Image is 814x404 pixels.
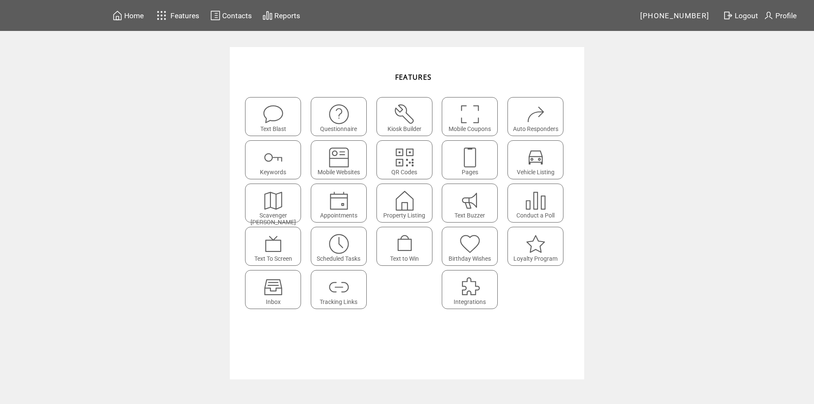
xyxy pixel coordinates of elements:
span: Text Buzzer [454,212,485,219]
img: landing-pages.svg [459,146,481,169]
span: Loyalty Program [513,255,558,262]
span: Pages [462,169,478,176]
a: Home [111,9,145,22]
a: QR Codes [376,140,438,179]
img: integrations.svg [459,276,481,298]
span: Kiosk Builder [387,125,421,132]
img: features.svg [154,8,169,22]
img: chart.svg [262,10,273,21]
a: Questionnaire [311,97,372,136]
img: questionnaire.svg [328,103,350,125]
a: Conduct a Poll [507,184,569,223]
a: Contacts [209,9,253,22]
span: Auto Responders [513,125,558,132]
span: Reports [274,11,300,20]
span: Scheduled Tasks [317,255,360,262]
a: Tracking Links [311,270,372,309]
a: Scheduled Tasks [311,227,372,266]
img: Inbox.svg [262,276,284,298]
span: Tracking Links [320,298,357,305]
img: text-to-win.svg [393,233,416,255]
a: Auto Responders [507,97,569,136]
a: Loyalty Program [507,227,569,266]
a: Scavenger [PERSON_NAME] [245,184,307,223]
span: QR Codes [391,169,417,176]
span: Contacts [222,11,252,20]
span: Profile [775,11,797,20]
span: Conduct a Poll [516,212,555,219]
span: Text To Screen [254,255,292,262]
a: Appointments [311,184,372,223]
a: Keywords [245,140,307,179]
img: contacts.svg [210,10,220,21]
span: FEATURES [395,72,432,82]
a: Mobile Websites [311,140,372,179]
a: Reports [261,9,301,22]
a: Text Blast [245,97,307,136]
img: tool%201.svg [393,103,416,125]
img: exit.svg [723,10,733,21]
a: Features [153,7,201,24]
span: Integrations [454,298,486,305]
span: Appointments [320,212,357,219]
img: birthday-wishes.svg [459,233,481,255]
img: profile.svg [764,10,774,21]
img: text-blast.svg [262,103,284,125]
img: text-to-screen.svg [262,233,284,255]
span: [PHONE_NUMBER] [640,11,710,20]
a: Logout [722,9,762,22]
img: keywords.svg [262,146,284,169]
a: Mobile Coupons [442,97,503,136]
img: poll.svg [524,189,547,212]
span: Mobile Websites [318,169,360,176]
span: Inbox [266,298,281,305]
img: coupons.svg [459,103,481,125]
a: Pages [442,140,503,179]
span: Scavenger [PERSON_NAME] [251,212,296,226]
span: Home [124,11,144,20]
a: Text Buzzer [442,184,503,223]
span: Property Listing [383,212,425,219]
img: qr.svg [393,146,416,169]
a: Text to Win [376,227,438,266]
img: scavenger.svg [262,189,284,212]
img: text-buzzer.svg [459,189,481,212]
span: Birthday Wishes [449,255,491,262]
a: Kiosk Builder [376,97,438,136]
img: property-listing.svg [393,189,416,212]
a: Text To Screen [245,227,307,266]
img: links.svg [328,276,350,298]
a: Profile [762,9,798,22]
img: scheduled-tasks.svg [328,233,350,255]
img: home.svg [112,10,123,21]
img: appointments.svg [328,189,350,212]
span: Questionnaire [320,125,357,132]
img: mobile-websites.svg [328,146,350,169]
span: Mobile Coupons [449,125,491,132]
span: Features [170,11,199,20]
a: Inbox [245,270,307,309]
a: Birthday Wishes [442,227,503,266]
a: Integrations [442,270,503,309]
img: loyalty-program.svg [524,233,547,255]
span: Keywords [260,169,286,176]
span: Text Blast [260,125,286,132]
span: Logout [735,11,758,20]
img: vehicle-listing.svg [524,146,547,169]
span: Vehicle Listing [517,169,555,176]
span: Text to Win [390,255,419,262]
img: auto-responders.svg [524,103,547,125]
a: Vehicle Listing [507,140,569,179]
a: Property Listing [376,184,438,223]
